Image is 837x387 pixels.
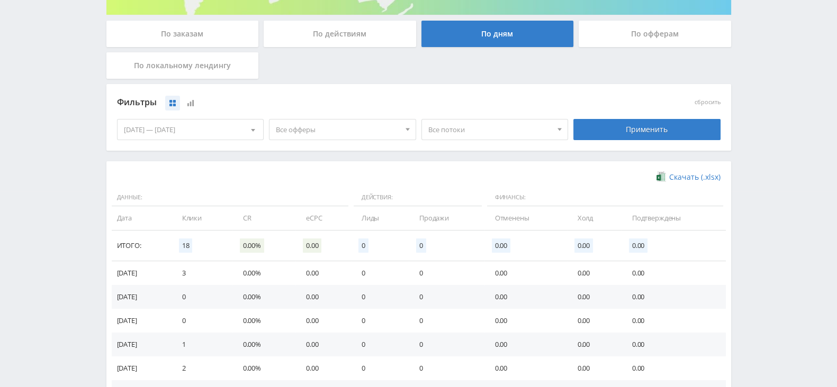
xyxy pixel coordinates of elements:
[573,119,721,140] div: Применить
[351,356,409,380] td: 0
[112,206,172,230] td: Дата
[351,285,409,309] td: 0
[303,238,321,253] span: 0.00
[232,285,295,309] td: 0.00%
[567,309,622,333] td: 0.00
[172,206,232,230] td: Клики
[656,172,720,182] a: Скачать (.xlsx)
[421,21,574,47] div: По дням
[567,333,622,356] td: 0.00
[428,119,552,140] span: Все потоки
[232,309,295,333] td: 0.00%
[240,238,264,253] span: 0.00%
[409,309,484,333] td: 0
[112,333,172,356] td: [DATE]
[351,206,409,230] td: Лиды
[409,356,484,380] td: 0
[264,21,416,47] div: По действиям
[567,206,622,230] td: Холд
[484,261,567,285] td: 0.00
[622,261,726,285] td: 0.00
[179,238,193,253] span: 18
[106,52,259,79] div: По локальному лендингу
[409,333,484,356] td: 0
[106,21,259,47] div: По заказам
[112,309,172,333] td: [DATE]
[172,333,232,356] td: 1
[112,356,172,380] td: [DATE]
[112,285,172,309] td: [DATE]
[409,206,484,230] td: Продажи
[295,285,351,309] td: 0.00
[484,356,567,380] td: 0.00
[574,238,593,253] span: 0.00
[172,261,232,285] td: 3
[484,285,567,309] td: 0.00
[354,189,482,207] span: Действия:
[232,356,295,380] td: 0.00%
[295,333,351,356] td: 0.00
[579,21,731,47] div: По офферам
[351,261,409,285] td: 0
[232,206,295,230] td: CR
[409,285,484,309] td: 0
[351,309,409,333] td: 0
[669,173,721,181] span: Скачать (.xlsx)
[416,238,426,253] span: 0
[232,333,295,356] td: 0.00%
[622,356,726,380] td: 0.00
[172,285,232,309] td: 0
[112,189,348,207] span: Данные:
[112,261,172,285] td: [DATE]
[484,333,567,356] td: 0.00
[295,356,351,380] td: 0.00
[656,171,665,182] img: xlsx
[351,333,409,356] td: 0
[622,333,726,356] td: 0.00
[484,309,567,333] td: 0.00
[232,261,295,285] td: 0.00%
[629,238,647,253] span: 0.00
[567,356,622,380] td: 0.00
[295,206,351,230] td: eCPC
[112,231,172,261] td: Итого:
[622,309,726,333] td: 0.00
[409,261,484,285] td: 0
[117,95,569,110] div: Фильтры
[484,206,567,230] td: Отменены
[118,119,264,140] div: [DATE] — [DATE]
[487,189,723,207] span: Финансы:
[622,285,726,309] td: 0.00
[295,261,351,285] td: 0.00
[276,119,400,140] span: Все офферы
[172,309,232,333] td: 0
[172,356,232,380] td: 2
[567,261,622,285] td: 0.00
[295,309,351,333] td: 0.00
[622,206,726,230] td: Подтверждены
[358,238,368,253] span: 0
[695,99,721,106] button: сбросить
[492,238,510,253] span: 0.00
[567,285,622,309] td: 0.00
